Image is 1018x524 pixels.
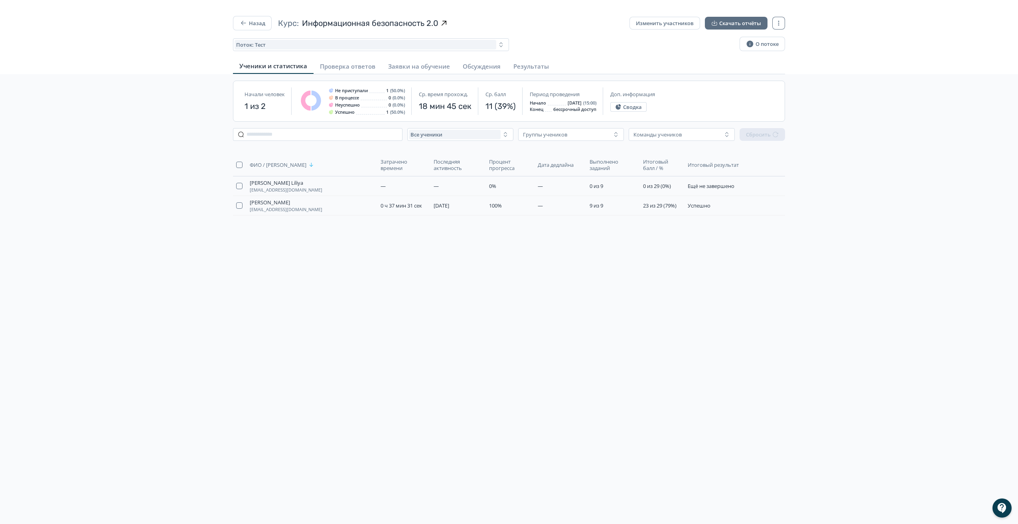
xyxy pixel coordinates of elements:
span: Начало [530,101,546,105]
span: Информационная безопасность 2.0 [302,18,438,29]
span: 1 [386,110,389,115]
span: Курс: [278,18,299,29]
span: [DATE] [568,101,582,105]
button: О потоке [740,37,785,51]
span: 1 [386,88,389,93]
button: Команды учеников [629,128,735,141]
span: Результаты [513,62,549,70]
span: Ещё не завершено [688,182,734,190]
span: Ученики и статистика [239,62,307,70]
span: Дата дедлайна [538,162,574,168]
span: Сводка [623,104,642,110]
button: Поток: Тест [233,38,509,51]
div: Команды учеников [633,131,682,138]
div: Группы учеников [523,131,567,138]
button: ФИО / [PERSON_NAME] [250,160,316,170]
span: 18 мин 45 сек [419,101,472,112]
span: 11 (39%) [485,101,516,112]
button: Изменить участников [629,17,700,30]
span: 0 из 29 (0%) [643,182,671,190]
span: (15:00) [583,101,596,105]
span: 0 [389,103,391,107]
span: 9 из 9 [590,202,603,209]
span: Итоговый результат [688,162,744,168]
span: Итоговый балл / % [643,158,680,171]
button: Процент прогресса [489,157,531,173]
span: Доп. информация [610,91,655,97]
span: ФИО / [PERSON_NAME] [250,162,306,168]
span: 0 [389,95,391,100]
button: Все ученики [407,128,513,141]
span: 0% [489,182,496,190]
span: Успешно [688,202,710,209]
span: Все ученики [410,131,442,138]
span: Период проведения [530,91,580,97]
button: Скачать отчёты [705,17,767,30]
span: (50.0%) [390,110,405,115]
span: Ср. балл [485,91,506,97]
span: 23 из 29 (79%) [643,202,677,209]
span: 100% [489,202,502,209]
span: Затрачено времени [381,158,426,171]
span: Обсуждения [463,62,501,70]
span: Поток: Тест [236,42,266,48]
span: [EMAIL_ADDRESS][DOMAIN_NAME] [250,188,322,192]
span: 0 из 9 [590,182,603,190]
span: Ср. время прохожд. [419,91,468,97]
span: [EMAIL_ADDRESS][DOMAIN_NAME] [250,207,322,212]
span: бессрочный доступ [553,107,596,112]
button: Затрачено времени [381,157,427,173]
span: [PERSON_NAME] Liliya [250,180,303,186]
span: (0.0%) [393,95,405,100]
span: Успешно [335,110,355,115]
span: Выполнено заданий [590,158,635,171]
span: Неуспешно [335,103,360,107]
span: [PERSON_NAME] [250,199,290,206]
button: [PERSON_NAME][EMAIL_ADDRESS][DOMAIN_NAME] [250,199,322,212]
button: Выполнено заданий [590,157,637,173]
span: [DATE] [434,202,449,209]
button: Последняя активность [434,157,483,173]
span: Последняя активность [434,158,481,171]
button: Итоговый балл / % [643,157,681,173]
span: В процессе [335,95,359,100]
span: Не приступали [335,88,368,93]
span: (0.0%) [393,103,405,107]
span: 0 ч 37 мин 31 сек [381,202,422,209]
button: Группы учеников [518,128,624,141]
span: Начали человек [245,91,285,97]
span: — [434,182,439,190]
span: — [538,182,543,190]
button: Дата дедлайна [538,160,575,170]
button: Сводка [610,102,647,112]
span: 1 из 2 [245,101,285,112]
span: (50.0%) [390,88,405,93]
button: Сбросить [740,128,785,141]
span: Конец [530,107,543,112]
span: — [381,182,386,190]
span: Процент прогресса [489,158,530,171]
span: Заявки на обучение [388,62,450,70]
button: Назад [233,16,272,30]
button: [PERSON_NAME] Liliya[EMAIL_ADDRESS][DOMAIN_NAME] [250,180,322,192]
span: Проверка ответов [320,62,375,70]
span: — [538,202,543,209]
